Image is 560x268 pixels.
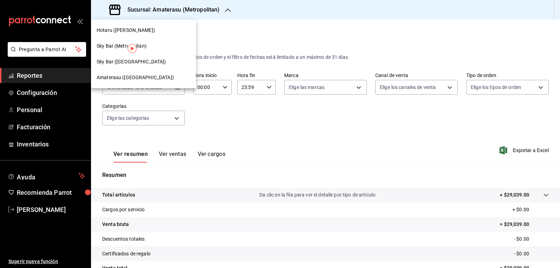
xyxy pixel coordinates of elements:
[91,70,196,85] div: Amaterasu ([GEOGRAPHIC_DATA])
[91,38,196,54] div: Sky Bar (Metropolitan)
[97,42,147,50] span: Sky Bar (Metropolitan)
[91,22,196,38] div: Hotaru ([PERSON_NAME])
[97,74,174,81] span: Amaterasu ([GEOGRAPHIC_DATA])
[97,27,155,34] span: Hotaru ([PERSON_NAME])
[128,44,136,53] img: Tooltip marker
[91,54,196,70] div: Sky Bar ([GEOGRAPHIC_DATA])
[97,58,166,66] span: Sky Bar ([GEOGRAPHIC_DATA])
